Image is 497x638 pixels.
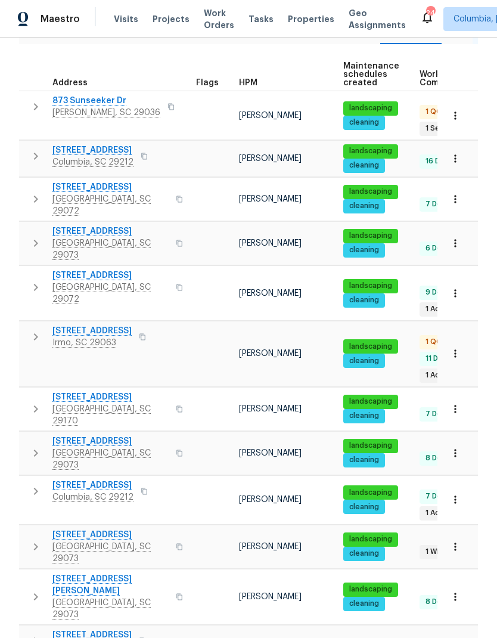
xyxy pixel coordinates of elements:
span: [PERSON_NAME] [239,239,302,247]
span: cleaning [344,295,384,305]
span: Address [52,79,88,87]
span: cleaning [344,117,384,128]
span: cleaning [344,356,384,366]
span: [PERSON_NAME] [239,495,302,504]
span: 1 Sent [421,123,452,134]
span: [PERSON_NAME] [239,405,302,413]
span: cleaning [344,160,384,171]
span: Tasks [248,15,274,23]
span: 1 Accepted [421,370,471,380]
span: landscaping [344,187,397,197]
span: [PERSON_NAME] [239,289,302,298]
span: 7 Done [421,491,455,501]
span: 1 WIP [421,547,448,557]
span: cleaning [344,201,384,211]
span: cleaning [344,245,384,255]
span: [PERSON_NAME] [239,112,302,120]
span: 8 Done [421,597,455,607]
span: [PERSON_NAME] [239,195,302,203]
span: Work Order Completion [420,70,495,87]
span: 1 QC [421,107,446,117]
span: 11 Done [421,354,456,364]
span: [PERSON_NAME] [239,593,302,601]
div: 24 [426,7,434,19]
span: 9 Done [421,287,455,298]
span: landscaping [344,534,397,544]
span: cleaning [344,599,384,609]
span: landscaping [344,342,397,352]
span: Flags [196,79,219,87]
span: landscaping [344,488,397,498]
span: landscaping [344,397,397,407]
span: landscaping [344,103,397,113]
span: [PERSON_NAME] [239,154,302,163]
span: [PERSON_NAME] [239,543,302,551]
span: 16 Done [421,156,458,166]
span: landscaping [344,281,397,291]
span: Maestro [41,13,80,25]
span: 8 Done [421,453,455,463]
span: cleaning [344,549,384,559]
span: 7 Done [421,409,455,419]
span: HPM [239,79,257,87]
span: landscaping [344,441,397,451]
span: 7 Done [421,199,455,209]
span: landscaping [344,146,397,156]
span: cleaning [344,502,384,512]
span: 1 QC [421,337,446,347]
span: Projects [153,13,190,25]
span: Geo Assignments [349,7,406,31]
span: Properties [288,13,334,25]
span: cleaning [344,411,384,421]
span: cleaning [344,455,384,465]
span: Work Orders [204,7,234,31]
span: 1 Accepted [421,304,471,314]
span: Visits [114,13,138,25]
span: Maintenance schedules created [343,62,399,87]
span: landscaping [344,231,397,241]
span: landscaping [344,584,397,594]
span: 1 Accepted [421,508,471,518]
span: 6 Done [421,243,455,253]
span: [PERSON_NAME] [239,449,302,457]
span: [PERSON_NAME] [239,349,302,358]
